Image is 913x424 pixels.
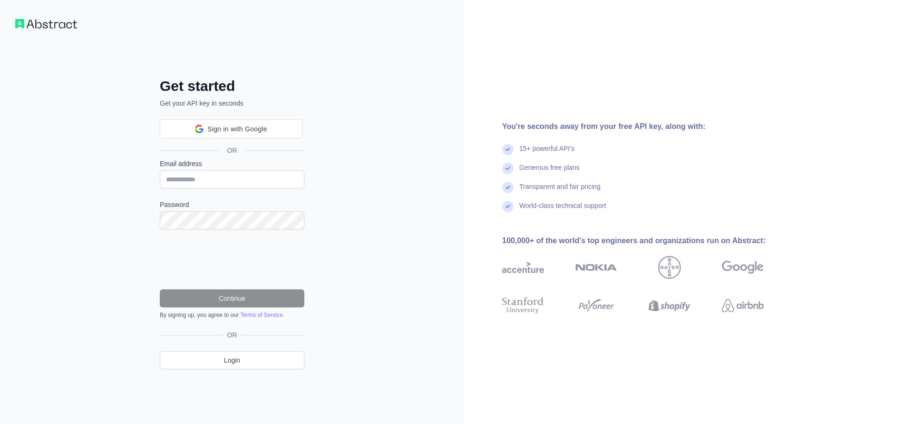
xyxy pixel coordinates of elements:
div: Generous free plans [519,163,580,182]
img: stanford university [502,295,544,316]
p: Get your API key in seconds [160,99,304,108]
img: payoneer [575,295,617,316]
img: accenture [502,256,544,279]
label: Password [160,200,304,209]
span: OR [220,146,245,155]
img: shopify [649,295,690,316]
div: 100,000+ of the world's top engineers and organizations run on Abstract: [502,235,794,247]
img: nokia [575,256,617,279]
img: check mark [502,163,514,174]
div: Sign in with Google [160,119,302,138]
img: google [722,256,764,279]
img: Workflow [15,19,77,29]
div: 15+ powerful API's [519,144,574,163]
label: Email address [160,159,304,168]
img: airbnb [722,295,764,316]
div: By signing up, you agree to our . [160,311,304,319]
img: bayer [658,256,681,279]
a: Login [160,351,304,369]
iframe: reCAPTCHA [160,241,304,278]
a: Terms of Service [240,312,282,318]
div: Transparent and fair pricing [519,182,601,201]
h2: Get started [160,78,304,95]
div: You're seconds away from your free API key, along with: [502,121,794,132]
button: Continue [160,289,304,307]
div: World-class technical support [519,201,606,220]
span: OR [223,330,241,340]
img: check mark [502,144,514,155]
img: check mark [502,201,514,212]
span: Sign in with Google [207,124,267,134]
img: check mark [502,182,514,193]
